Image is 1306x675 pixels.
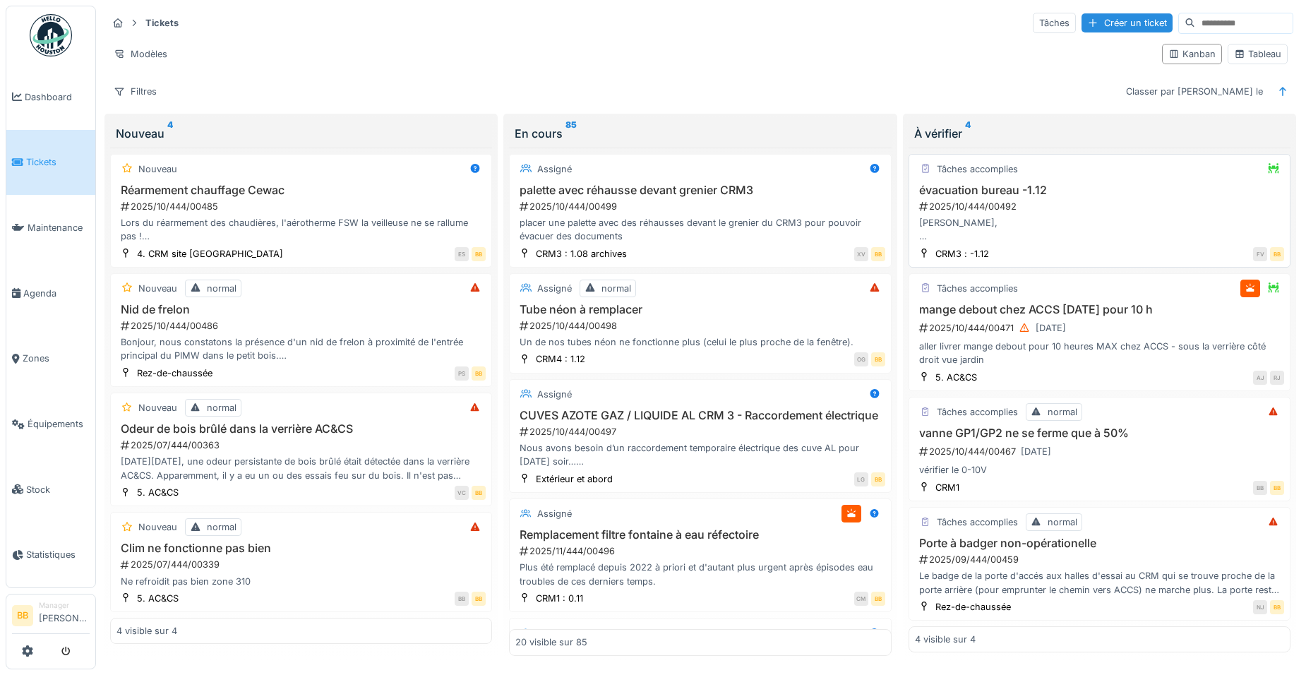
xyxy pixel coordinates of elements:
[515,528,885,542] h3: Remplacement filtre fontaine à eau réfectoire
[207,401,236,414] div: normal
[915,340,1284,366] div: aller livrer mange debout pour 10 heures MAX chez ACCS - sous la verrière côté droit vue jardin
[6,64,95,130] a: Dashboard
[107,81,163,102] div: Filtres
[39,600,90,611] div: Manager
[854,592,868,606] div: CM
[1270,371,1284,385] div: RJ
[918,200,1284,213] div: 2025/10/444/00492
[472,592,486,606] div: BB
[116,575,486,588] div: Ne refroidit pas bien zone 310
[26,155,90,169] span: Tickets
[1036,321,1066,335] div: [DATE]
[6,391,95,457] a: Équipements
[116,624,177,638] div: 4 visible sur 4
[472,247,486,261] div: BB
[138,282,177,295] div: Nouveau
[119,438,486,452] div: 2025/07/444/00363
[515,335,885,349] div: Un de nos tubes néon ne fonctionne plus (celui le plus proche de la fenêtre).
[23,287,90,300] span: Agenda
[12,600,90,634] a: BB Manager[PERSON_NAME]
[116,125,486,142] div: Nouveau
[138,401,177,414] div: Nouveau
[918,443,1284,460] div: 2025/10/444/00467
[601,282,631,295] div: normal
[1270,247,1284,261] div: BB
[871,472,885,486] div: BB
[935,371,977,384] div: 5. AC&CS
[1270,600,1284,614] div: BB
[26,483,90,496] span: Stock
[6,522,95,588] a: Statistiques
[472,486,486,500] div: BB
[1253,481,1267,495] div: BB
[536,352,585,366] div: CRM4 : 1.12
[871,592,885,606] div: BB
[915,633,976,646] div: 4 visible sur 4
[537,388,572,401] div: Assigné
[107,44,174,64] div: Modèles
[915,426,1284,440] h3: vanne GP1/GP2 ne se ferme que à 50%
[518,544,885,558] div: 2025/11/444/00496
[918,553,1284,566] div: 2025/09/444/00459
[518,319,885,333] div: 2025/10/444/00498
[1048,405,1077,419] div: normal
[536,472,613,486] div: Extérieur et abord
[455,592,469,606] div: BB
[871,352,885,366] div: BB
[537,282,572,295] div: Assigné
[536,247,627,261] div: CRM3 : 1.08 archives
[854,352,868,366] div: OG
[871,247,885,261] div: BB
[472,366,486,381] div: BB
[116,422,486,436] h3: Odeur de bois brûlé dans la verrière AC&CS
[515,441,885,468] div: Nous avons besoin d’un raccordement temporaire électrique des cuve AL pour [DATE] soir… Le mieux ...
[137,592,179,605] div: 5. AC&CS
[119,558,486,571] div: 2025/07/444/00339
[455,247,469,261] div: ES
[935,481,959,494] div: CRM1
[116,335,486,362] div: Bonjour, nous constatons la présence d'un nid de frelon à proximité de l'entrée principal du PIMW...
[138,520,177,534] div: Nouveau
[935,600,1011,614] div: Rez-de-chaussée
[455,486,469,500] div: VC
[915,569,1284,596] div: Le badge de la porte d'accés aux halles d'essai au CRM qui se trouve proche de la porte arrière (...
[1234,47,1281,61] div: Tableau
[6,195,95,261] a: Maintenance
[6,457,95,522] a: Stock
[1253,600,1267,614] div: NJ
[515,561,885,587] div: Plus été remplacé depuis 2022 à priori et d'autant plus urgent après épisodes eau troubles de ces...
[207,520,236,534] div: normal
[39,600,90,631] li: [PERSON_NAME]
[915,184,1284,197] h3: évacuation bureau -1.12
[1253,247,1267,261] div: FV
[515,303,885,316] h3: Tube néon à remplacer
[518,425,885,438] div: 2025/10/444/00497
[918,319,1284,337] div: 2025/10/444/00471
[515,216,885,243] div: placer une palette avec des réhausses devant le grenier du CRM3 pour pouvoir évacuer des documents
[1168,47,1216,61] div: Kanban
[915,216,1284,243] div: [PERSON_NAME], Pourrais-tu faire monter la caisse aux archives comptas et reprendre la table dont...
[28,417,90,431] span: Équipements
[6,130,95,196] a: Tickets
[23,352,90,365] span: Zones
[854,247,868,261] div: XV
[1033,13,1076,33] div: Tâches
[116,455,486,482] div: [DATE][DATE], une odeur persistante de bois brûlé était détectée dans la verrière AC&CS. Apparemm...
[515,409,885,422] h3: CUVES AZOTE GAZ / LIQUIDE AL CRM 3 - Raccordement électrique
[536,592,583,605] div: CRM1 : 0.11
[537,162,572,176] div: Assigné
[937,162,1018,176] div: Tâches accomplies
[1021,445,1051,458] div: [DATE]
[1048,515,1077,529] div: normal
[116,216,486,243] div: Lors du réarmement des chaudières, l'aérotherme FSW la veilleuse ne se rallume pas ! Pour info vi...
[26,548,90,561] span: Statistiques
[138,162,177,176] div: Nouveau
[119,200,486,213] div: 2025/10/444/00485
[137,366,212,380] div: Rez-de-chaussée
[1270,481,1284,495] div: BB
[1082,13,1173,32] div: Créer un ticket
[137,247,283,261] div: 4. CRM site [GEOGRAPHIC_DATA]
[515,184,885,197] h3: palette avec réhausse devant grenier CRM3
[28,221,90,234] span: Maintenance
[6,261,95,326] a: Agenda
